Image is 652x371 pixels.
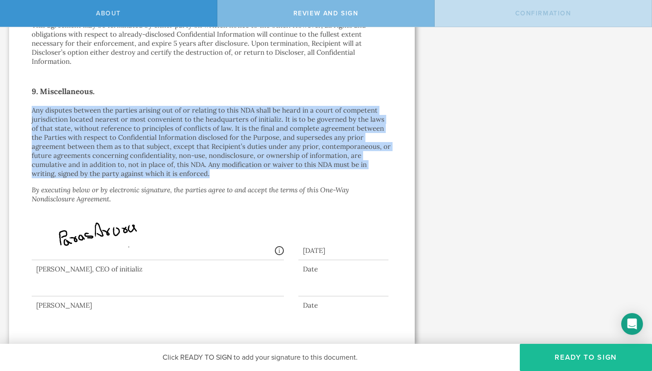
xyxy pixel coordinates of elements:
[32,185,392,204] p: .
[96,10,121,17] span: About
[32,21,392,66] p: This agreement may be terminated by either party on written notice to the other. However, all rig...
[32,185,349,203] i: By executing below or by electronic signature, the parties agree to and accept the terms of this ...
[621,313,643,335] div: Open Intercom Messenger
[36,215,206,262] img: NTZDAgQIECBAgAABAgQIECBAgACBEQX+Lx11aNqhqIPtAAAAAElFTkSuQmCC
[298,301,388,310] div: Date
[32,84,392,99] h2: 9. Miscellaneous.
[293,10,359,17] span: Review and sign
[32,106,392,178] p: Any disputes between the parties arising out of or relating to this NDA shall be heard in a court...
[32,301,284,310] div: [PERSON_NAME]
[515,10,571,17] span: Confirmation
[298,237,388,260] div: [DATE]
[520,344,652,371] button: Ready to Sign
